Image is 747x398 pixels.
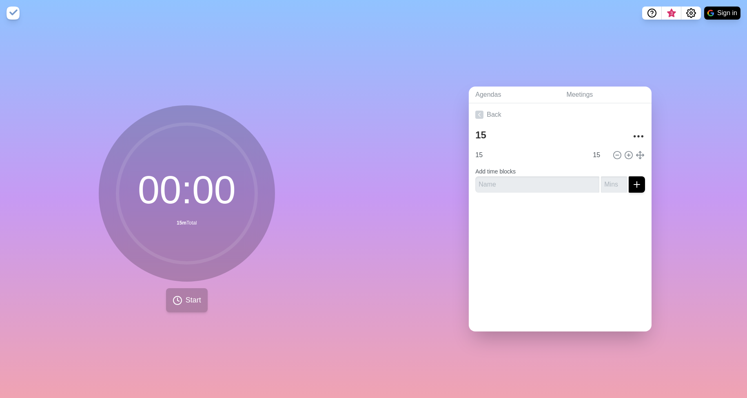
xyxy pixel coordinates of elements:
button: More [630,128,647,145]
a: Back [469,103,652,126]
img: timeblocks logo [7,7,20,20]
label: Add time blocks [475,168,516,175]
button: What’s new [662,7,681,20]
a: Agendas [469,87,560,103]
span: 3 [668,10,675,17]
button: Start [166,288,208,312]
input: Mins [601,176,627,193]
button: Sign in [704,7,740,20]
input: Name [475,176,599,193]
button: Help [642,7,662,20]
a: Meetings [560,87,652,103]
span: Start [186,295,201,306]
button: Settings [681,7,701,20]
input: Name [472,147,588,163]
img: google logo [707,10,714,16]
input: Mins [590,147,609,163]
